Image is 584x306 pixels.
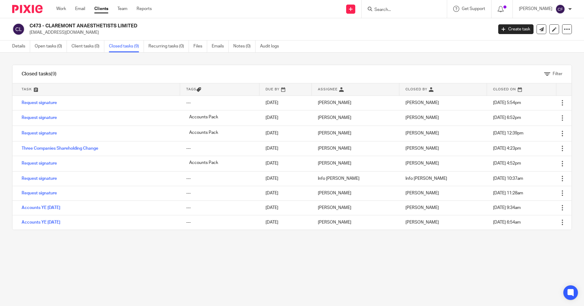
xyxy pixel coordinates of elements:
[312,156,399,171] td: [PERSON_NAME]
[22,191,57,195] a: Request signature
[312,171,399,186] td: Info [PERSON_NAME]
[312,186,399,200] td: [PERSON_NAME]
[30,30,489,36] p: [EMAIL_ADDRESS][DOMAIN_NAME]
[312,126,399,141] td: [PERSON_NAME]
[259,200,312,215] td: [DATE]
[555,4,565,14] img: svg%3E
[186,129,221,137] span: Accounts Pack
[405,191,439,195] span: [PERSON_NAME]
[71,40,104,52] a: Client tasks (0)
[259,156,312,171] td: [DATE]
[109,40,144,52] a: Closed tasks (9)
[12,5,43,13] img: Pixie
[405,146,439,151] span: [PERSON_NAME]
[493,220,521,224] span: [DATE] 6:54am
[117,6,127,12] a: Team
[22,101,57,105] a: Request signature
[312,110,399,126] td: [PERSON_NAME]
[312,215,399,230] td: [PERSON_NAME]
[22,71,57,77] h1: Closed tasks
[186,159,221,167] span: Accounts Pack
[493,101,521,105] span: [DATE] 5:54pm
[553,72,562,76] span: Filter
[186,205,253,211] div: ---
[22,131,57,135] a: Request signature
[493,146,521,151] span: [DATE] 4:23pm
[35,40,67,52] a: Open tasks (0)
[186,176,253,182] div: ---
[493,176,523,181] span: [DATE] 10:37am
[22,206,60,210] a: Accounts YE [DATE]
[260,40,283,52] a: Audit logs
[12,23,25,36] img: svg%3E
[312,141,399,156] td: [PERSON_NAME]
[12,40,30,52] a: Details
[405,220,439,224] span: [PERSON_NAME]
[186,219,253,225] div: ---
[212,40,229,52] a: Emails
[22,161,57,165] a: Request signature
[259,215,312,230] td: [DATE]
[186,113,221,121] span: Accounts Pack
[51,71,57,76] span: (9)
[22,220,60,224] a: Accounts YE [DATE]
[186,145,253,151] div: ---
[180,83,259,96] th: Tags
[148,40,189,52] a: Recurring tasks (0)
[405,101,439,105] span: [PERSON_NAME]
[186,100,253,106] div: ---
[233,40,255,52] a: Notes (0)
[493,131,523,135] span: [DATE] 12:39pm
[22,116,57,120] a: Request signature
[493,191,523,195] span: [DATE] 11:28am
[498,24,534,34] a: Create task
[493,116,521,120] span: [DATE] 6:52pm
[374,7,429,13] input: Search
[30,23,397,29] h2: C473 - CLAREMONT ANAESTHETISTS LIMITED
[56,6,66,12] a: Work
[259,171,312,186] td: [DATE]
[312,96,399,110] td: [PERSON_NAME]
[22,146,98,151] a: Three Companies Shareholding Change
[519,6,552,12] p: [PERSON_NAME]
[259,110,312,126] td: [DATE]
[259,126,312,141] td: [DATE]
[405,116,439,120] span: [PERSON_NAME]
[193,40,207,52] a: Files
[405,176,447,181] span: Info [PERSON_NAME]
[22,176,57,181] a: Request signature
[405,161,439,165] span: [PERSON_NAME]
[94,6,108,12] a: Clients
[259,141,312,156] td: [DATE]
[137,6,152,12] a: Reports
[405,131,439,135] span: [PERSON_NAME]
[259,186,312,200] td: [DATE]
[186,190,253,196] div: ---
[493,206,521,210] span: [DATE] 9:34am
[405,206,439,210] span: [PERSON_NAME]
[312,200,399,215] td: [PERSON_NAME]
[259,96,312,110] td: [DATE]
[462,7,485,11] span: Get Support
[75,6,85,12] a: Email
[493,161,521,165] span: [DATE] 4:52pm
